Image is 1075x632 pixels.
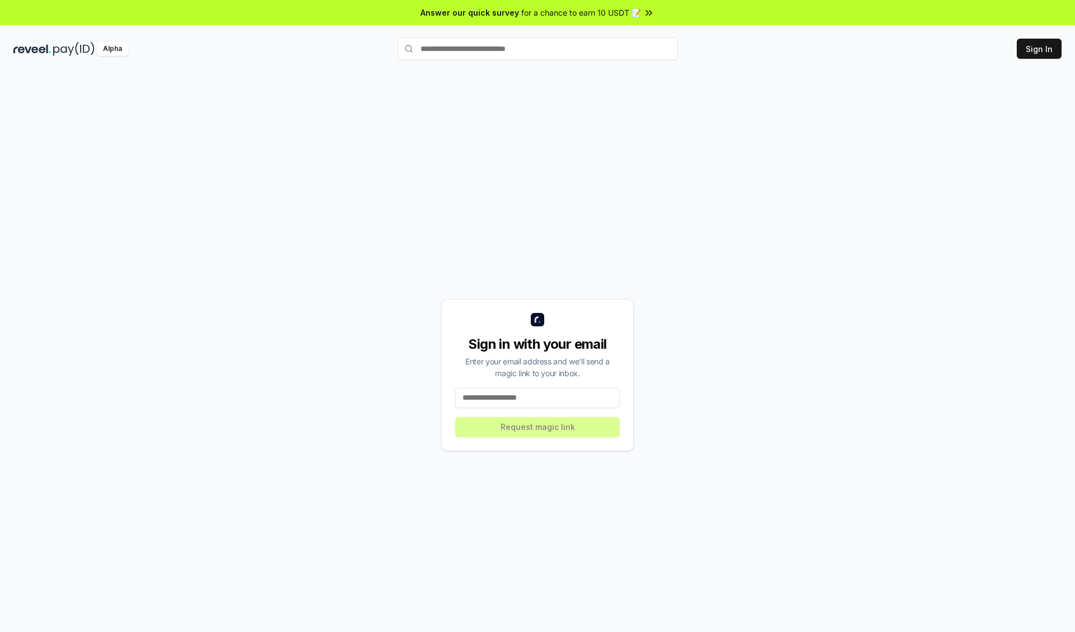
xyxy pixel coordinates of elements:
img: reveel_dark [13,42,51,56]
div: Sign in with your email [455,335,620,353]
div: Enter your email address and we’ll send a magic link to your inbox. [455,355,620,379]
img: pay_id [53,42,95,56]
div: Alpha [97,42,128,56]
button: Sign In [1017,39,1062,59]
img: logo_small [531,313,544,326]
span: for a chance to earn 10 USDT 📝 [521,7,641,18]
span: Answer our quick survey [420,7,519,18]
